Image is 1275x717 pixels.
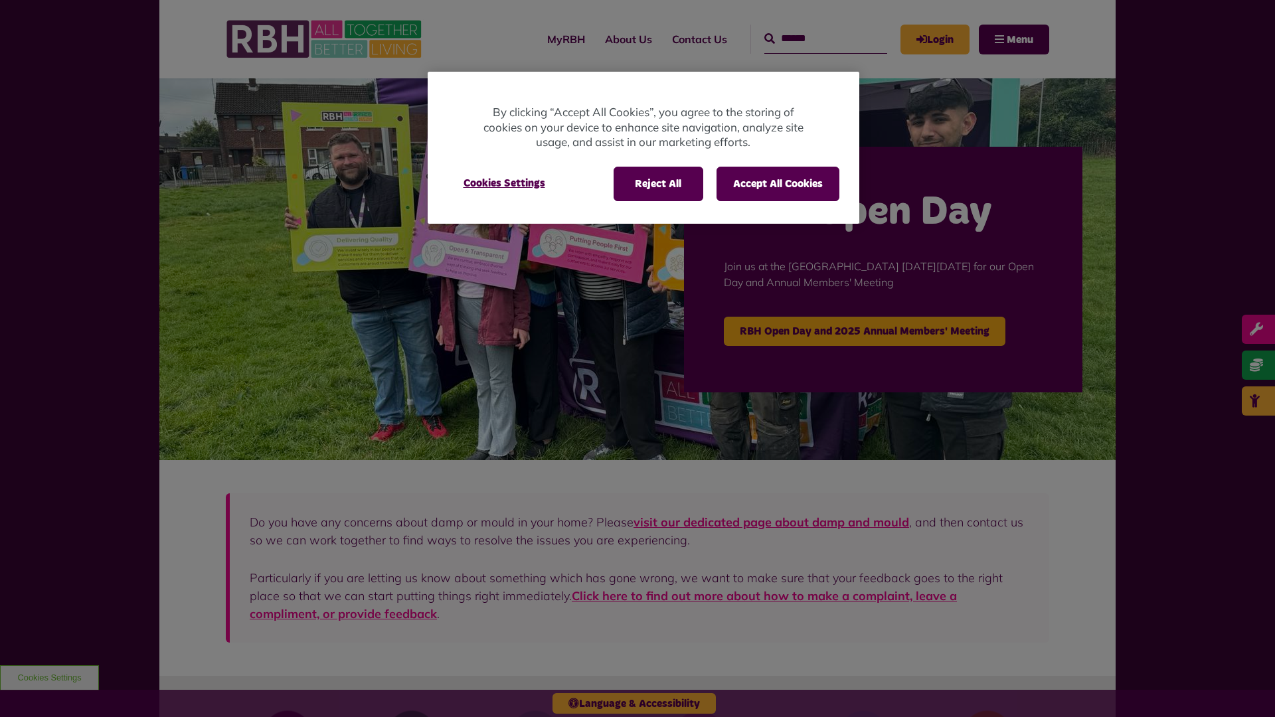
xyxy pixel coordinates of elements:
p: By clicking “Accept All Cookies”, you agree to the storing of cookies on your device to enhance s... [481,105,806,150]
button: Accept All Cookies [717,167,839,201]
button: Reject All [614,167,703,201]
div: Privacy [428,72,859,224]
button: Cookies Settings [448,167,561,200]
div: Cookie banner [428,72,859,224]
